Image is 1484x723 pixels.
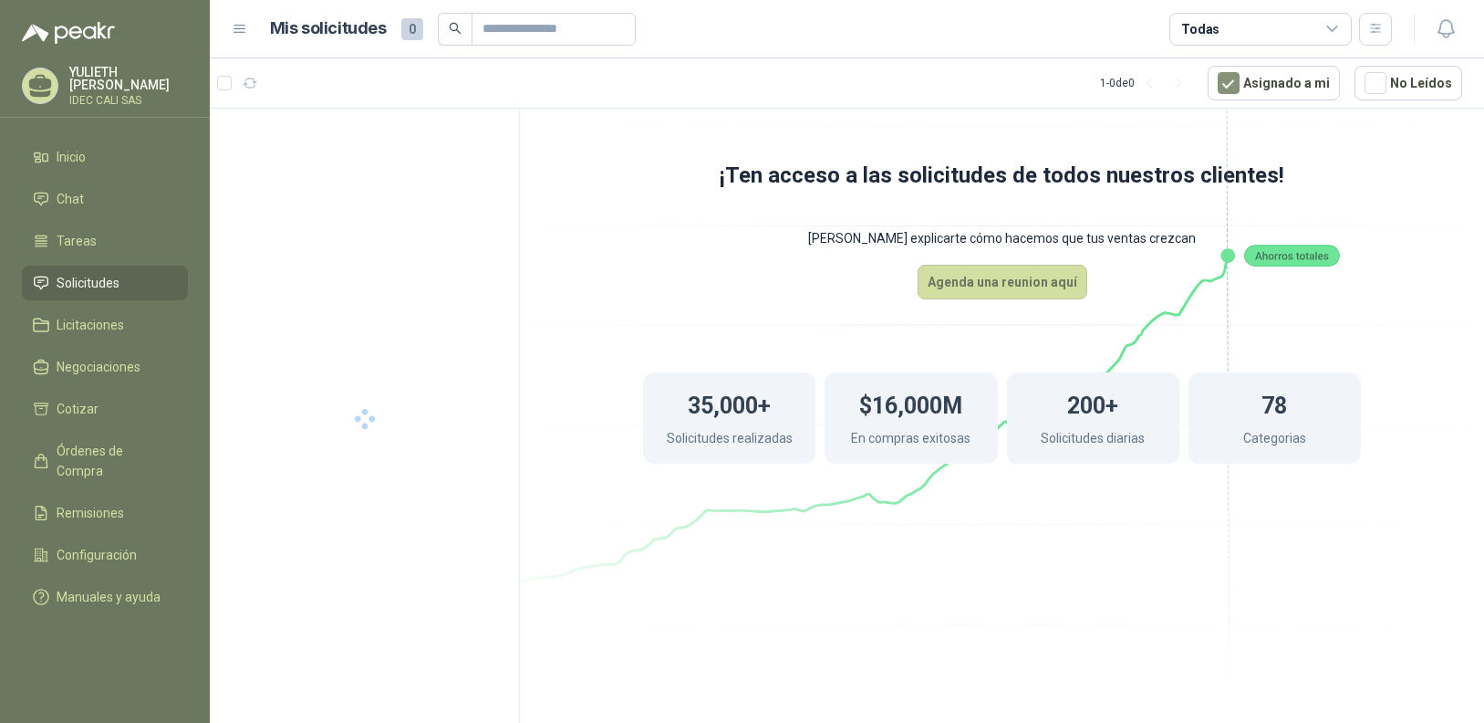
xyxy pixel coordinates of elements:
[22,496,188,530] a: Remisiones
[57,545,137,565] span: Configuración
[401,18,423,40] span: 0
[57,503,124,523] span: Remisiones
[22,580,188,614] a: Manuales y ayuda
[22,308,188,342] a: Licitaciones
[57,399,99,419] span: Cotizar
[22,266,188,300] a: Solicitudes
[1261,383,1287,424] h1: 78
[57,273,119,293] span: Solicitudes
[57,357,140,377] span: Negociaciones
[22,22,115,44] img: Logo peakr
[1208,66,1340,100] button: Asignado a mi
[1243,428,1306,453] p: Categorias
[851,428,970,453] p: En compras exitosas
[270,16,387,42] h1: Mis solicitudes
[69,95,188,106] p: IDEC CALI SAS
[22,224,188,258] a: Tareas
[859,383,962,424] h1: $16,000M
[1354,66,1462,100] button: No Leídos
[57,315,124,335] span: Licitaciones
[22,350,188,384] a: Negociaciones
[22,392,188,426] a: Cotizar
[57,441,171,481] span: Órdenes de Compra
[1100,68,1193,98] div: 1 - 0 de 0
[57,231,97,251] span: Tareas
[22,434,188,488] a: Órdenes de Compra
[667,428,793,453] p: Solicitudes realizadas
[22,182,188,216] a: Chat
[1067,383,1118,424] h1: 200+
[918,265,1087,299] button: Agenda una reunion aquí
[449,22,462,35] span: search
[688,383,771,424] h1: 35,000+
[22,140,188,174] a: Inicio
[57,189,84,209] span: Chat
[57,147,86,167] span: Inicio
[1041,428,1145,453] p: Solicitudes diarias
[1181,19,1219,39] div: Todas
[22,538,188,572] a: Configuración
[69,66,188,91] p: YULIETH [PERSON_NAME]
[57,587,161,607] span: Manuales y ayuda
